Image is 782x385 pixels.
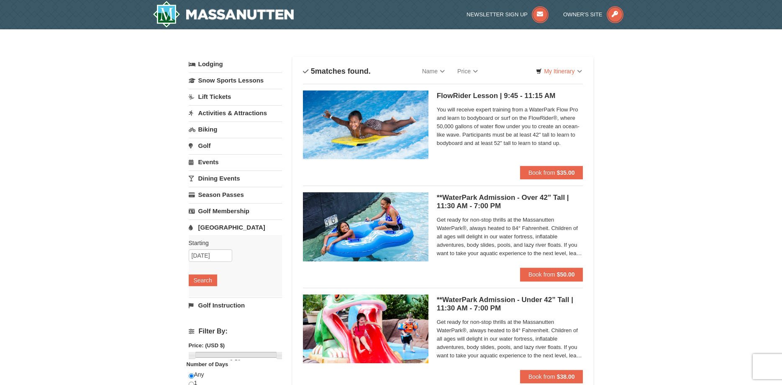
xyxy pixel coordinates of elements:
h4: Filter By: [189,328,282,335]
a: Massanutten Resort [153,1,294,28]
img: Massanutten Resort Logo [153,1,294,28]
span: Get ready for non-stop thrills at the Massanutten WaterPark®, always heated to 84° Fahrenheit. Ch... [437,318,583,360]
a: Owner's Site [563,11,623,18]
img: 6619917-732-e1c471e4.jpg [303,295,428,363]
a: Name [416,63,451,80]
a: Lift Tickets [189,89,282,104]
a: Dining Events [189,171,282,186]
span: 0 [230,359,233,365]
span: You will receive expert training from a WaterPark Flow Pro and learn to bodyboard or surf on the ... [437,106,583,147]
img: 6619917-216-363963c7.jpg [303,90,428,159]
span: Newsletter Sign Up [467,11,528,18]
label: - [189,358,282,366]
strong: $50.00 [557,271,575,278]
h4: matches found. [303,67,371,75]
span: Owner's Site [563,11,603,18]
strong: Price: (USD $) [189,342,225,349]
button: Book from $38.00 [520,370,583,383]
button: Search [189,274,217,286]
a: Activities & Attractions [189,105,282,121]
h5: **WaterPark Admission - Over 42” Tall | 11:30 AM - 7:00 PM [437,194,583,210]
span: 5 [311,67,315,75]
a: Golf [189,138,282,153]
span: Get ready for non-stop thrills at the Massanutten WaterPark®, always heated to 84° Fahrenheit. Ch... [437,216,583,258]
h5: **WaterPark Admission - Under 42” Tall | 11:30 AM - 7:00 PM [437,296,583,313]
button: Book from $35.00 [520,166,583,179]
span: Book from [528,373,555,380]
a: Golf Instruction [189,297,282,313]
a: Biking [189,121,282,137]
span: Book from [528,169,555,176]
a: [GEOGRAPHIC_DATA] [189,220,282,235]
button: Book from $50.00 [520,268,583,281]
a: Golf Membership [189,203,282,219]
a: My Itinerary [531,65,587,78]
a: Newsletter Sign Up [467,11,549,18]
h5: FlowRider Lesson | 9:45 - 11:15 AM [437,92,583,100]
strong: Number of Days [187,361,228,367]
a: Season Passes [189,187,282,202]
span: 50 [235,359,241,365]
a: Snow Sports Lessons [189,72,282,88]
span: Book from [528,271,555,278]
strong: $35.00 [557,169,575,176]
label: Starting [189,239,276,247]
img: 6619917-720-80b70c28.jpg [303,192,428,261]
strong: $38.00 [557,373,575,380]
a: Price [451,63,484,80]
a: Events [189,154,282,170]
a: Lodging [189,57,282,72]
